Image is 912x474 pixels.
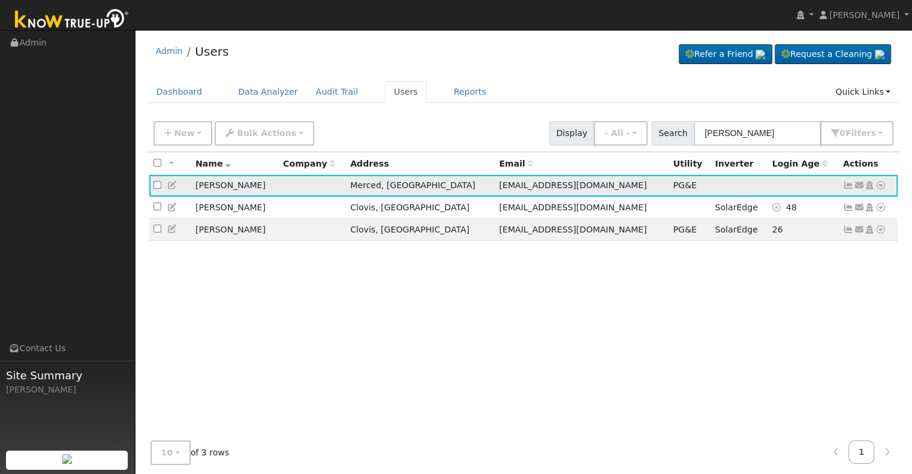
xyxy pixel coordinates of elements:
div: Actions [843,158,893,170]
a: Users [385,81,427,103]
a: Admin [156,46,183,56]
span: Filter [845,128,876,138]
a: Refer a Friend [679,44,772,65]
span: Bulk Actions [237,128,296,138]
a: Dashboard [148,81,212,103]
a: Users [195,44,228,59]
span: Email [499,159,532,168]
a: Login As [864,203,875,212]
td: Clovis, [GEOGRAPHIC_DATA] [346,197,495,219]
td: Merced, [GEOGRAPHIC_DATA] [346,175,495,197]
span: SolarEdge [715,225,757,234]
a: Edit User [167,224,178,234]
span: Name [195,159,231,168]
div: Inverter [715,158,763,170]
a: Request a Cleaning [775,44,891,65]
span: 10 [161,448,173,457]
span: [EMAIL_ADDRESS][DOMAIN_NAME] [499,225,646,234]
span: Company name [283,159,335,168]
span: of 3 rows [151,440,230,465]
span: 07/29/2025 10:04:18 PM [786,203,797,212]
a: Other actions [875,179,886,192]
a: Login As [864,180,875,190]
button: Bulk Actions [215,121,314,146]
span: [PERSON_NAME] [829,10,899,20]
img: retrieve [756,50,765,59]
a: Other actions [875,201,886,214]
img: retrieve [875,50,884,59]
span: SolarEdge [715,203,757,212]
span: Search [652,121,694,146]
span: Days since last login [772,159,827,168]
button: - All - [594,121,648,146]
a: Other actions [875,224,886,236]
span: PG&E [673,180,697,190]
button: New [153,121,213,146]
a: nosteak4you@gmail.com [854,179,865,192]
span: [EMAIL_ADDRESS][DOMAIN_NAME] [499,203,646,212]
a: Show Graph [843,225,854,234]
a: Audit Trail [307,81,367,103]
a: Data Analyzer [229,81,307,103]
button: 10 [151,440,191,465]
img: Know True-Up [9,7,135,34]
div: [PERSON_NAME] [6,384,128,396]
a: Show Graph [843,203,854,212]
input: Search [694,121,821,146]
td: Clovis, [GEOGRAPHIC_DATA] [346,219,495,241]
a: Edit User [167,203,178,212]
td: [PERSON_NAME] [191,197,279,219]
div: Address [350,158,490,170]
a: Edit User [167,180,178,190]
a: 1 [848,440,875,464]
div: Utility [673,158,707,170]
span: [EMAIL_ADDRESS][DOMAIN_NAME] [499,180,646,190]
span: s [871,128,875,138]
a: jwill46.jw@gmail.com [854,224,865,236]
button: 0Filters [820,121,893,146]
a: Login As [864,225,875,234]
img: retrieve [62,454,72,464]
a: Show Graph [843,180,854,190]
span: 08/20/2025 9:16:41 AM [772,225,783,234]
a: No login access [772,203,786,212]
span: Site Summary [6,367,128,384]
td: [PERSON_NAME] [191,175,279,197]
span: PG&E [673,225,697,234]
td: [PERSON_NAME] [191,219,279,241]
a: Reports [445,81,495,103]
a: jswinc@gmail.com [854,201,865,214]
a: Quick Links [826,81,899,103]
span: New [174,128,194,138]
span: Display [549,121,594,146]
